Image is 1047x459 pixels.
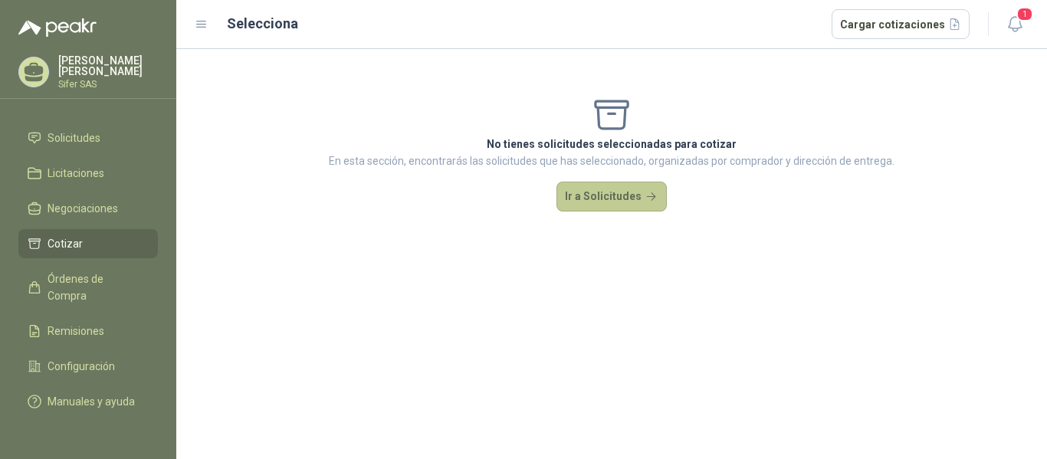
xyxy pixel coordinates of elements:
a: Licitaciones [18,159,158,188]
img: Logo peakr [18,18,97,37]
span: Cotizar [48,235,83,252]
span: Órdenes de Compra [48,270,143,304]
p: [PERSON_NAME] [PERSON_NAME] [58,55,158,77]
a: Negociaciones [18,194,158,223]
a: Cotizar [18,229,158,258]
p: No tienes solicitudes seleccionadas para cotizar [329,136,894,152]
span: Manuales y ayuda [48,393,135,410]
span: 1 [1016,7,1033,21]
span: Configuración [48,358,115,375]
a: Manuales y ayuda [18,387,158,416]
a: Configuración [18,352,158,381]
button: 1 [1001,11,1029,38]
span: Licitaciones [48,165,104,182]
button: Ir a Solicitudes [556,182,667,212]
a: Órdenes de Compra [18,264,158,310]
span: Negociaciones [48,200,118,217]
p: Sifer SAS [58,80,158,89]
h2: Selecciona [227,13,298,34]
button: Cargar cotizaciones [832,9,970,40]
a: Remisiones [18,316,158,346]
span: Remisiones [48,323,104,339]
p: En esta sección, encontrarás las solicitudes que has seleccionado, organizadas por comprador y di... [329,152,894,169]
span: Solicitudes [48,130,100,146]
a: Solicitudes [18,123,158,152]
